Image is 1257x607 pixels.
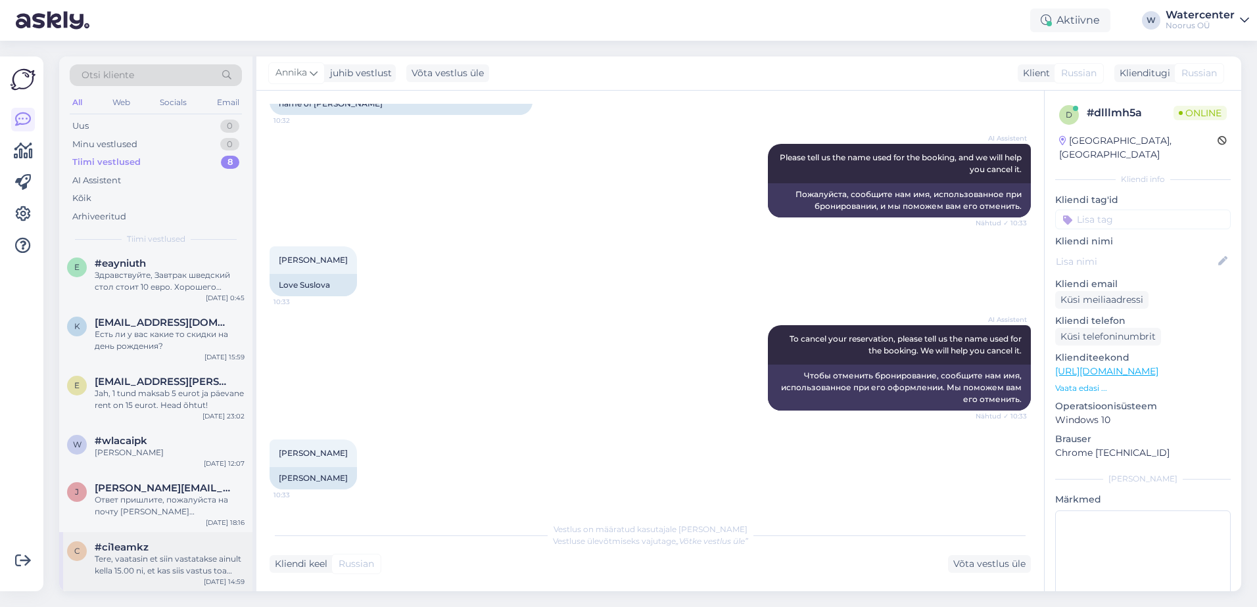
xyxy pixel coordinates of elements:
div: Võta vestlus üle [948,555,1031,573]
div: Ответ пришлите, пожалуйста на почту [PERSON_NAME][EMAIL_ADDRESS][DOMAIN_NAME] [95,494,245,518]
div: Tiimi vestlused [72,156,141,169]
span: etti.jane@gmail.com [95,376,231,388]
div: Jah, 1 tund maksab 5 eurot ja päevane rent on 15 eurot. Head õhtut! [95,388,245,411]
div: Klient [1018,66,1050,80]
div: juhib vestlust [325,66,392,80]
p: Kliendi nimi [1055,235,1231,248]
span: k [74,321,80,331]
div: Здравствуйте, Завтрак шведский стол стоит 10 евро. Хорошего вечера! [95,269,245,293]
span: 10:33 [273,297,323,307]
span: AI Assistent [978,133,1027,143]
span: e [74,262,80,272]
div: Uus [72,120,89,133]
span: Nähtud ✓ 10:33 [976,411,1027,421]
div: Noorus OÜ [1166,20,1235,31]
div: Socials [157,94,189,111]
div: 0 [220,120,239,133]
span: Online [1174,106,1227,120]
div: [DATE] 18:16 [206,518,245,528]
p: Windows 10 [1055,413,1231,427]
span: j [75,487,79,497]
span: Russian [339,557,374,571]
span: To cancel your reservation, please tell us the name used for the booking. We will help you cancel... [790,334,1024,355]
i: „Võtke vestlus üle” [676,536,748,546]
div: [DATE] 23:02 [202,411,245,421]
div: Watercenter [1166,10,1235,20]
div: Love Suslova [270,274,357,296]
div: Küsi meiliaadressi [1055,291,1149,309]
span: AI Assistent [978,315,1027,325]
div: [PERSON_NAME] [95,447,245,459]
span: 10:32 [273,116,323,125]
p: Märkmed [1055,493,1231,506]
span: Please tell us the name used for the booking, and we will help you cancel it. [780,152,1024,174]
span: #eayniuth [95,258,146,269]
div: Web [110,94,133,111]
div: 0 [220,138,239,151]
span: Vestlus on määratud kasutajale [PERSON_NAME] [554,524,747,534]
span: #ci1eamkz [95,541,149,553]
div: [DATE] 12:07 [204,459,245,468]
span: d [1066,110,1072,120]
span: Vestluse ülevõtmiseks vajutage [553,536,748,546]
span: #wlacaipk [95,435,147,447]
div: [PERSON_NAME] [1055,473,1231,485]
div: [DATE] 0:45 [206,293,245,303]
div: Aktiivne [1030,9,1110,32]
div: Arhiveeritud [72,210,126,223]
p: Chrome [TECHNICAL_ID] [1055,446,1231,460]
span: katrinfox1986@gmail.com [95,317,231,328]
div: [PERSON_NAME] [270,467,357,489]
span: Tiimi vestlused [127,233,185,245]
input: Lisa nimi [1056,254,1216,269]
div: # dlllmh5a [1087,105,1174,121]
div: [DATE] 15:59 [204,352,245,362]
div: Võta vestlus üle [406,64,489,82]
div: Есть ли у вас какие то скидки на день рождения? [95,328,245,352]
div: [DATE] 14:59 [204,577,245,587]
div: Чтобы отменить бронирование, сообщите нам имя, использованное при его оформлении. Мы поможем вам ... [768,365,1031,411]
img: Askly Logo [11,67,36,92]
div: AI Assistent [72,174,121,187]
span: Nähtud ✓ 10:33 [976,218,1027,228]
div: Kliendi keel [270,557,327,571]
p: Kliendi email [1055,277,1231,291]
p: Operatsioonisüsteem [1055,399,1231,413]
div: Tere, vaatasin et siin vastatakse ainult kella 15.00 ni, et kas siis vastus toa osas ikka tuleb t... [95,553,245,577]
span: [PERSON_NAME] [279,448,348,458]
span: w [73,439,82,449]
a: WatercenterNoorus OÜ [1166,10,1249,31]
div: W [1142,11,1160,30]
span: e [74,380,80,390]
span: [PERSON_NAME] [279,255,348,265]
div: Email [214,94,242,111]
div: [GEOGRAPHIC_DATA], [GEOGRAPHIC_DATA] [1059,134,1218,162]
span: Otsi kliente [82,68,134,82]
span: 10:33 [273,490,323,500]
span: c [74,546,80,556]
span: Annika [275,66,307,80]
div: Küsi telefoninumbrit [1055,328,1161,346]
p: Klienditeekond [1055,351,1231,365]
div: Kõik [72,192,91,205]
div: Kliendi info [1055,173,1231,185]
span: Russian [1061,66,1097,80]
p: Kliendi tag'id [1055,193,1231,207]
div: Пожалуйста, сообщите нам имя, использованное при бронировании, и мы поможем вам его отменить. [768,183,1031,217]
div: All [70,94,85,111]
span: julia.faizullova@gmail.com [95,482,231,494]
div: Minu vestlused [72,138,137,151]
div: 8 [221,156,239,169]
p: Brauser [1055,432,1231,446]
a: [URL][DOMAIN_NAME] [1055,365,1158,377]
p: Kliendi telefon [1055,314,1231,328]
div: Klienditugi [1114,66,1170,80]
p: Vaata edasi ... [1055,382,1231,394]
span: Russian [1181,66,1217,80]
input: Lisa tag [1055,210,1231,229]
